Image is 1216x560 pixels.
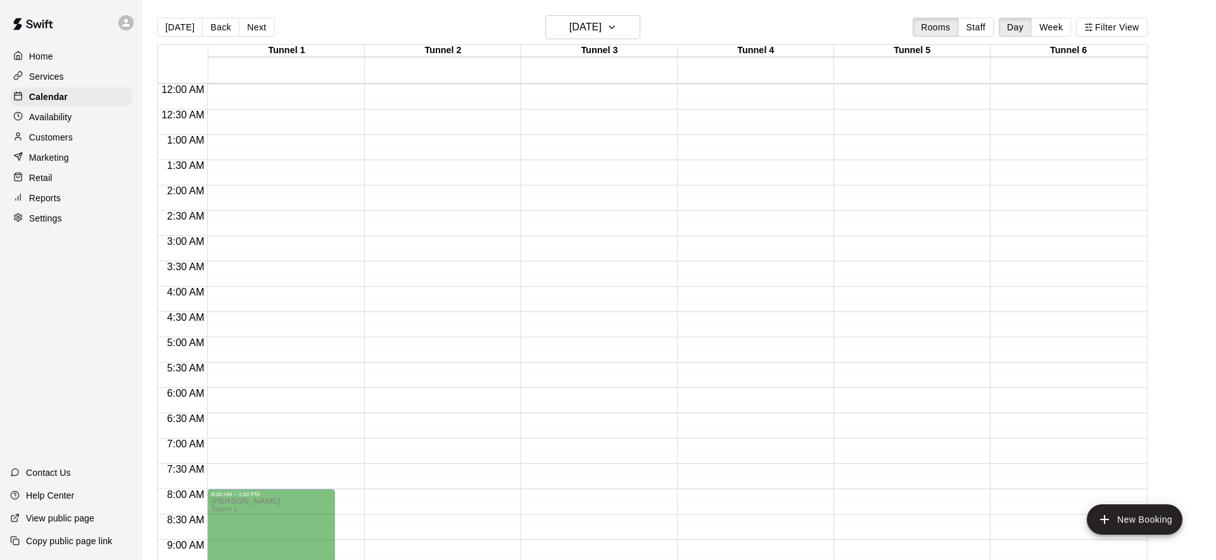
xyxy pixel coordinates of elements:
[202,18,239,37] button: Back
[10,148,132,167] a: Marketing
[26,512,94,525] p: View public page
[164,211,208,221] span: 2:30 AM
[1031,18,1071,37] button: Week
[29,70,64,83] p: Services
[164,464,208,475] span: 7:30 AM
[157,18,203,37] button: [DATE]
[164,489,208,500] span: 8:00 AM
[164,287,208,297] span: 4:00 AM
[29,171,53,184] p: Retail
[10,168,132,187] a: Retail
[913,18,958,37] button: Rooms
[1076,18,1147,37] button: Filter View
[164,160,208,171] span: 1:30 AM
[521,45,678,57] div: Tunnel 3
[164,514,208,525] span: 8:30 AM
[29,50,53,63] p: Home
[10,47,132,66] a: Home
[164,236,208,247] span: 3:00 AM
[164,439,208,449] span: 7:00 AM
[545,15,640,39] button: [DATE]
[29,131,73,144] p: Customers
[365,45,521,57] div: Tunnel 2
[208,45,365,57] div: Tunnel 1
[211,506,237,513] span: Tunnel 1
[29,90,68,103] p: Calendar
[164,135,208,146] span: 1:00 AM
[158,84,208,95] span: 12:00 AM
[164,540,208,551] span: 9:00 AM
[164,312,208,323] span: 4:30 AM
[10,209,132,228] a: Settings
[10,128,132,147] a: Customers
[164,261,208,272] span: 3:30 AM
[991,45,1147,57] div: Tunnel 6
[29,212,62,225] p: Settings
[164,413,208,424] span: 6:30 AM
[164,363,208,373] span: 5:30 AM
[29,111,72,123] p: Availability
[239,18,274,37] button: Next
[26,466,71,479] p: Contact Us
[569,18,602,36] h6: [DATE]
[211,491,331,497] div: 8:00 AM – 1:00 PM
[999,18,1032,37] button: Day
[164,388,208,399] span: 6:00 AM
[678,45,834,57] div: Tunnel 4
[834,45,991,57] div: Tunnel 5
[10,189,132,208] a: Reports
[10,87,132,106] a: Calendar
[29,192,61,204] p: Reports
[29,151,69,164] p: Marketing
[26,535,112,547] p: Copy public page link
[958,18,994,37] button: Staff
[158,109,208,120] span: 12:30 AM
[164,185,208,196] span: 2:00 AM
[10,108,132,127] a: Availability
[164,337,208,348] span: 5:00 AM
[1087,504,1182,535] button: add
[10,67,132,86] a: Services
[26,489,74,502] p: Help Center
